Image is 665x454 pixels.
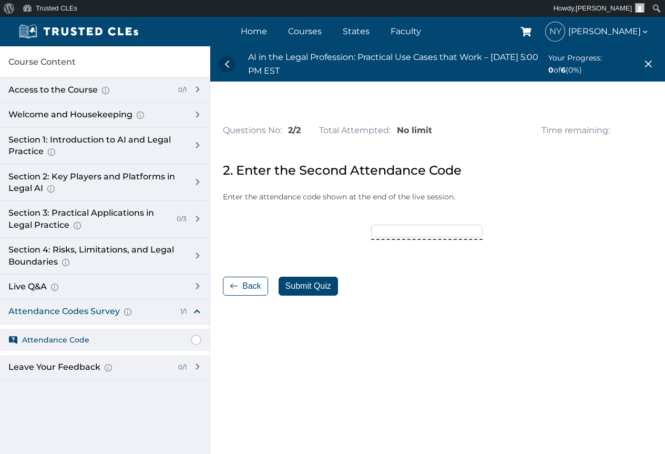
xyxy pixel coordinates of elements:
[176,307,187,316] div: 1/1
[172,215,187,224] div: 0/3
[223,277,268,296] button: Back
[223,124,282,137] span: Questions No:
[223,160,652,180] div: 2. Enter the Second Attendance Code
[548,53,602,63] span: Your Progress:
[576,4,632,12] span: [PERSON_NAME]
[616,124,652,137] : No Limit
[8,207,168,231] div: Section 3: Practical Applications in Legal Practice
[288,125,293,135] span: 2
[22,334,89,346] span: Attendance Code
[223,191,652,203] p: Enter the attendance code shown at the end of the live session.
[561,65,566,75] span: 6
[340,24,372,39] a: States
[223,224,652,245] div: Enter the second attendance code
[546,22,565,41] span: NY
[541,124,610,137] div: Time remaining:
[397,124,432,137] span: No limit
[548,65,554,75] span: 0
[8,306,172,317] div: Attendance Codes Survey
[174,363,187,372] div: 0/1
[174,86,187,95] div: 0/1
[279,277,338,296] button: Submit Quiz
[8,134,182,158] div: Section 1: Introduction to AI and Legal Practice
[8,361,170,373] div: Leave Your Feedback
[285,24,324,39] a: Courses
[319,124,391,137] span: Total Attempted:
[8,84,170,96] div: Access to the Course
[8,281,182,292] div: Live Q&A
[8,55,76,69] span: Course Content
[568,24,649,38] span: [PERSON_NAME]
[388,24,424,39] a: Faculty
[8,244,182,268] div: Section 4: Risks, Limitations, and Legal Boundaries
[288,124,301,137] span: /2
[248,51,548,77] div: AI in the Legal Profession: Practical Use Cases that Work – [DATE] 5:00 PM EST
[16,24,141,39] img: Trusted CLEs
[238,24,270,39] a: Home
[8,171,182,195] div: Section 2: Key Players and Platforms in Legal AI
[8,109,182,120] div: Welcome and Housekeeping
[548,52,629,76] div: of (0%)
